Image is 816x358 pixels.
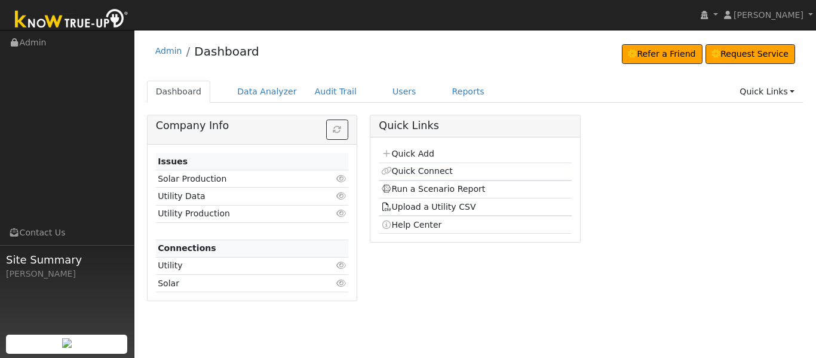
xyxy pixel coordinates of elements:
[306,81,366,103] a: Audit Trail
[381,166,453,176] a: Quick Connect
[156,120,348,132] h5: Company Info
[156,170,317,188] td: Solar Production
[381,184,486,194] a: Run a Scenario Report
[156,257,317,274] td: Utility
[147,81,211,103] a: Dashboard
[379,120,571,132] h5: Quick Links
[6,268,128,280] div: [PERSON_NAME]
[731,81,803,103] a: Quick Links
[9,7,134,33] img: Know True-Up
[381,202,476,212] a: Upload a Utility CSV
[705,44,796,65] a: Request Service
[158,243,216,253] strong: Connections
[6,252,128,268] span: Site Summary
[156,205,317,222] td: Utility Production
[443,81,493,103] a: Reports
[62,338,72,348] img: retrieve
[336,175,346,183] i: Click to view
[228,81,306,103] a: Data Analyzer
[336,279,346,287] i: Click to view
[194,44,259,59] a: Dashboard
[336,261,346,270] i: Click to view
[622,44,703,65] a: Refer a Friend
[336,209,346,218] i: Click to view
[155,46,182,56] a: Admin
[158,157,188,166] strong: Issues
[156,188,317,205] td: Utility Data
[734,10,803,20] span: [PERSON_NAME]
[381,149,434,158] a: Quick Add
[156,275,317,292] td: Solar
[381,220,442,230] a: Help Center
[336,192,346,200] i: Click to view
[384,81,425,103] a: Users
